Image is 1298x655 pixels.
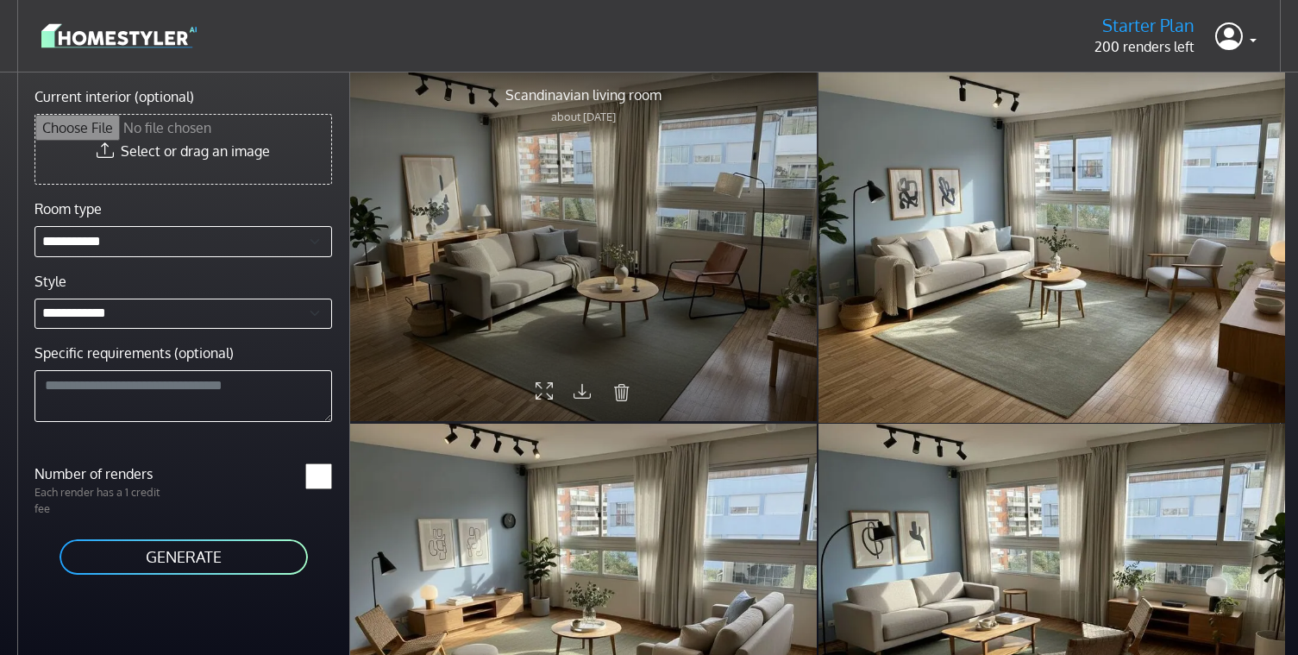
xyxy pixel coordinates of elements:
[24,463,184,484] label: Number of renders
[34,86,194,107] label: Current interior (optional)
[505,85,662,105] p: Scandinavian living room
[1094,15,1195,36] h5: Starter Plan
[24,484,184,517] p: Each render has a 1 credit fee
[34,198,102,219] label: Room type
[41,21,197,51] img: logo-3de290ba35641baa71223ecac5eacb59cb85b4c7fdf211dc9aaecaaee71ea2f8.svg
[34,343,234,363] label: Specific requirements (optional)
[505,109,662,125] p: about [DATE]
[58,538,310,576] button: GENERATE
[1094,36,1195,57] p: 200 renders left
[34,271,66,292] label: Style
